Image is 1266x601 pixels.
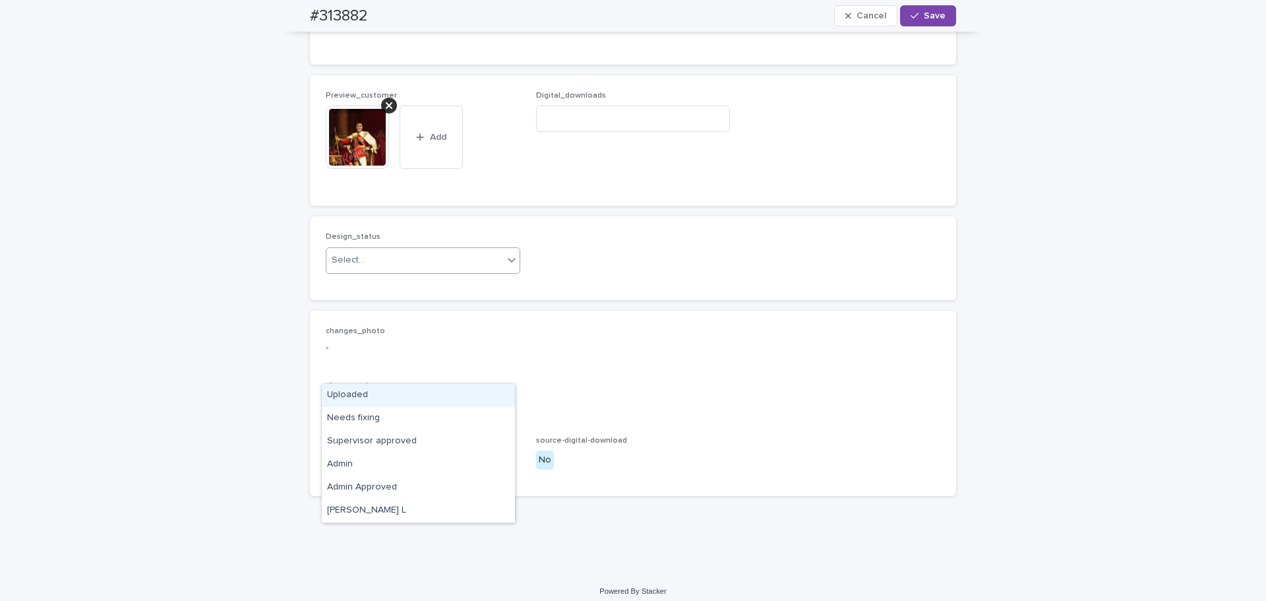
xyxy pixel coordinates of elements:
div: Needs fixing [322,407,515,430]
div: Admin [322,453,515,476]
div: Uploaded [322,384,515,407]
span: changes_photo [326,327,385,335]
p: - [326,341,940,355]
div: No [536,451,554,470]
div: Admin Approved [322,476,515,499]
button: Add [400,106,463,169]
span: Cancel [857,11,886,20]
span: Digital_downloads [536,92,606,100]
h2: #313882 [310,7,368,26]
span: Preview_customer [326,92,397,100]
span: Save [924,11,946,20]
a: Powered By Stacker [599,587,666,595]
span: source-digital-download [536,437,627,445]
div: Supervisor approved [322,430,515,453]
button: Cancel [834,5,897,26]
span: changes_size [326,382,378,390]
div: Select... [332,253,365,267]
div: Ritch L [322,499,515,522]
p: - [326,396,940,410]
button: Save [900,5,956,26]
span: Add [430,133,446,142]
span: Design_status [326,233,380,241]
